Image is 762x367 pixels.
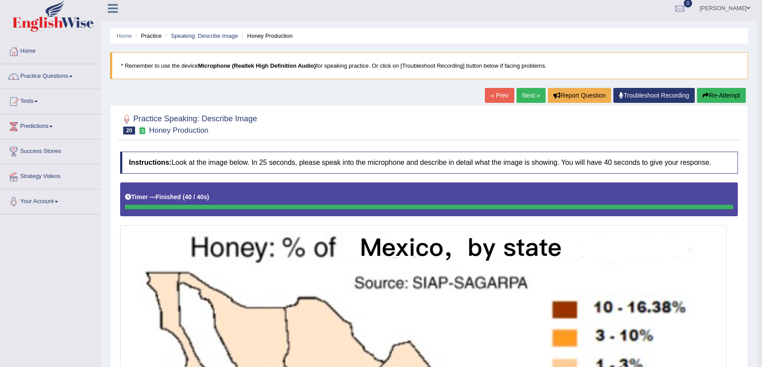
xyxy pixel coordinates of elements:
[117,33,132,39] a: Home
[0,39,101,61] a: Home
[183,193,185,200] b: (
[0,189,101,211] a: Your Account
[697,88,746,103] button: Re-Attempt
[613,88,695,103] a: Troubleshoot Recording
[129,159,172,166] b: Instructions:
[120,152,738,174] h4: Look at the image below. In 25 seconds, please speak into the microphone and describe in detail w...
[125,194,209,200] h5: Timer —
[239,32,293,40] li: Honey Production
[156,193,181,200] b: Finished
[0,64,101,86] a: Practice Questions
[133,32,161,40] li: Practice
[485,88,514,103] a: « Prev
[517,88,546,103] a: Next »
[171,33,238,39] a: Speaking: Describe Image
[548,88,611,103] button: Report Question
[123,127,135,134] span: 20
[0,164,101,186] a: Strategy Videos
[137,127,147,135] small: Exam occurring question
[0,89,101,111] a: Tests
[198,62,316,69] b: Microphone (Realtek High Definition Audio)
[0,139,101,161] a: Success Stories
[120,113,257,134] h2: Practice Speaking: Describe Image
[110,52,748,79] blockquote: * Remember to use the device for speaking practice. Or click on [Troubleshoot Recording] button b...
[149,126,209,134] small: Honey Production
[185,193,207,200] b: 40 / 40s
[207,193,209,200] b: )
[0,114,101,136] a: Predictions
